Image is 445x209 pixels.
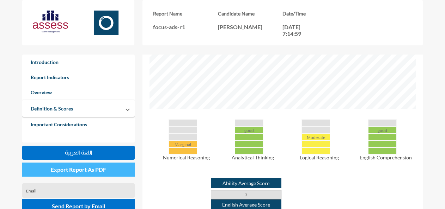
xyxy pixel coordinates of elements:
h3: Report Name [153,11,218,17]
p: Ability Average Score [211,178,281,188]
button: Export Report As PDF [22,163,135,177]
p: Analytical Thinking [223,154,283,160]
img: AssessLogoo.svg [33,11,68,33]
img: Focus.svg [89,11,124,35]
mat-expansion-panel-header: Definition & Scores [22,100,135,117]
h3: Candidate Name [218,11,283,17]
p: 3 [211,190,281,199]
div: Marginal [169,140,197,147]
p: [PERSON_NAME] [218,24,283,30]
span: Export Report As PDF [51,166,106,173]
div: good [235,126,263,133]
h3: Date/Time [282,11,347,17]
p: Logical Reasoning [289,154,349,160]
a: Important Considerations [22,117,135,132]
span: اللغة العربية [65,150,92,156]
div: good [368,126,397,133]
p: [DATE] 7:14:59 [282,24,314,37]
p: English Comprehension [356,154,416,160]
a: Definition & Scores [22,101,81,116]
button: اللغة العربية [22,146,135,160]
p: focus-ads-r1 [153,24,218,30]
p: Numerical Reasoning [157,154,216,160]
a: Overview [22,85,135,100]
a: Introduction [22,55,135,70]
a: Report Indicators [22,70,135,85]
div: Moderate [301,133,330,140]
